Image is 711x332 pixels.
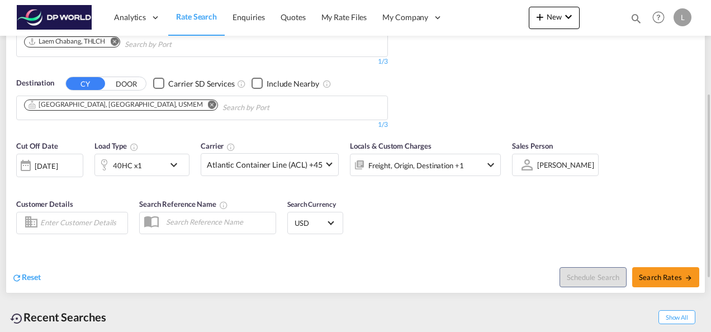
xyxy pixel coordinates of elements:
div: 1/3 [16,120,388,130]
div: icon-refreshReset [12,272,41,284]
div: Press delete to remove this chip. [28,100,205,110]
md-icon: icon-plus 400-fg [533,10,547,23]
div: Freight Origin Destination Factory Stuffing [368,158,464,173]
span: Enquiries [233,12,265,22]
md-icon: Your search will be saved by the below given name [219,201,228,210]
div: Press delete to remove this chip. [28,37,107,46]
input: Chips input. [222,99,329,117]
span: My Company [382,12,428,23]
span: Search Currency [287,200,336,208]
span: Sales Person [512,141,553,150]
md-icon: icon-arrow-right [685,274,693,282]
span: New [533,12,575,21]
md-icon: icon-chevron-down [484,158,497,172]
button: Remove [201,100,217,111]
md-checkbox: Checkbox No Ink [153,78,235,89]
div: 1/3 [16,57,388,67]
md-icon: The selected Trucker/Carrierwill be displayed in the rate results If the rates are from another f... [226,143,235,151]
div: Laem Chabang, THLCH [28,37,105,46]
md-checkbox: Checkbox No Ink [252,78,319,89]
div: Include Nearby [267,78,319,89]
button: Search Ratesicon-arrow-right [632,267,699,287]
span: Show All [658,310,695,324]
span: Carrier [201,141,235,150]
md-select: Select Currency: $ USDUnited States Dollar [293,215,337,231]
div: [DATE] [35,161,58,171]
div: Help [649,8,674,28]
input: Chips input. [125,36,231,54]
span: USD [295,218,326,228]
span: My Rate Files [321,12,367,22]
span: Search Rates [639,273,693,282]
span: Reset [22,272,41,282]
span: Atlantic Container Line (ACL) +45 [207,159,323,170]
span: Quotes [281,12,305,22]
md-icon: Unchecked: Search for CY (Container Yard) services for all selected carriers.Checked : Search for... [237,79,246,88]
div: Freight Origin Destination Factory Stuffingicon-chevron-down [350,154,501,176]
md-chips-wrap: Chips container. Use arrow keys to select chips. [22,33,235,54]
div: [DATE] [16,154,83,177]
div: Memphis, TN, USMEM [28,100,203,110]
span: Cut Off Date [16,141,58,150]
div: L [674,8,691,26]
div: Carrier SD Services [168,78,235,89]
span: Load Type [94,141,139,150]
button: CY [66,77,105,90]
div: 40HC x1icon-chevron-down [94,154,189,176]
md-icon: Unchecked: Ignores neighbouring ports when fetching rates.Checked : Includes neighbouring ports w... [323,79,331,88]
span: Locals & Custom Charges [350,141,432,150]
md-icon: icon-chevron-down [562,10,575,23]
md-select: Sales Person: Luis Cruz [536,156,595,173]
div: [PERSON_NAME] [537,160,594,169]
button: icon-plus 400-fgNewicon-chevron-down [529,7,580,29]
span: Analytics [114,12,146,23]
span: Search Reference Name [139,200,228,208]
span: Customer Details [16,200,73,208]
md-chips-wrap: Chips container. Use arrow keys to select chips. [22,96,333,117]
button: Remove [103,37,120,48]
md-icon: icon-information-outline [130,143,139,151]
span: Rate Search [176,12,217,21]
span: Destination [16,78,54,89]
md-datepicker: Select [16,176,25,191]
div: 40HC x1 [113,158,142,173]
button: DOOR [107,77,146,90]
md-icon: icon-chevron-down [167,158,186,172]
md-icon: icon-magnify [630,12,642,25]
div: icon-magnify [630,12,642,29]
div: Recent Searches [6,305,111,330]
span: Help [649,8,668,27]
input: Enter Customer Details [40,215,124,231]
md-icon: icon-backup-restore [10,312,23,325]
button: Note: By default Schedule search will only considerorigin ports, destination ports and cut off da... [560,267,627,287]
img: c08ca190194411f088ed0f3ba295208c.png [17,5,92,30]
md-icon: icon-refresh [12,273,22,283]
input: Search Reference Name [160,214,276,230]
